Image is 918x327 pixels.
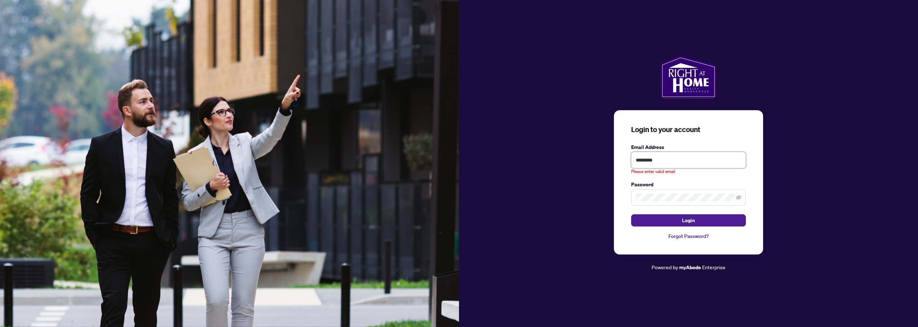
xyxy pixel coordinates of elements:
span: Enterprise [702,264,725,270]
label: Email Address [631,143,746,151]
span: Please enter valid email [631,168,675,175]
a: Forgot Password? [631,232,746,240]
span: eye-invisible [736,195,741,200]
h3: Login to your account [631,125,746,135]
a: myAbode [679,263,701,271]
label: Password [631,181,746,188]
img: ma-logo [661,56,716,99]
span: Login [682,215,695,226]
button: Login [631,214,746,226]
span: Powered by [652,264,678,270]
